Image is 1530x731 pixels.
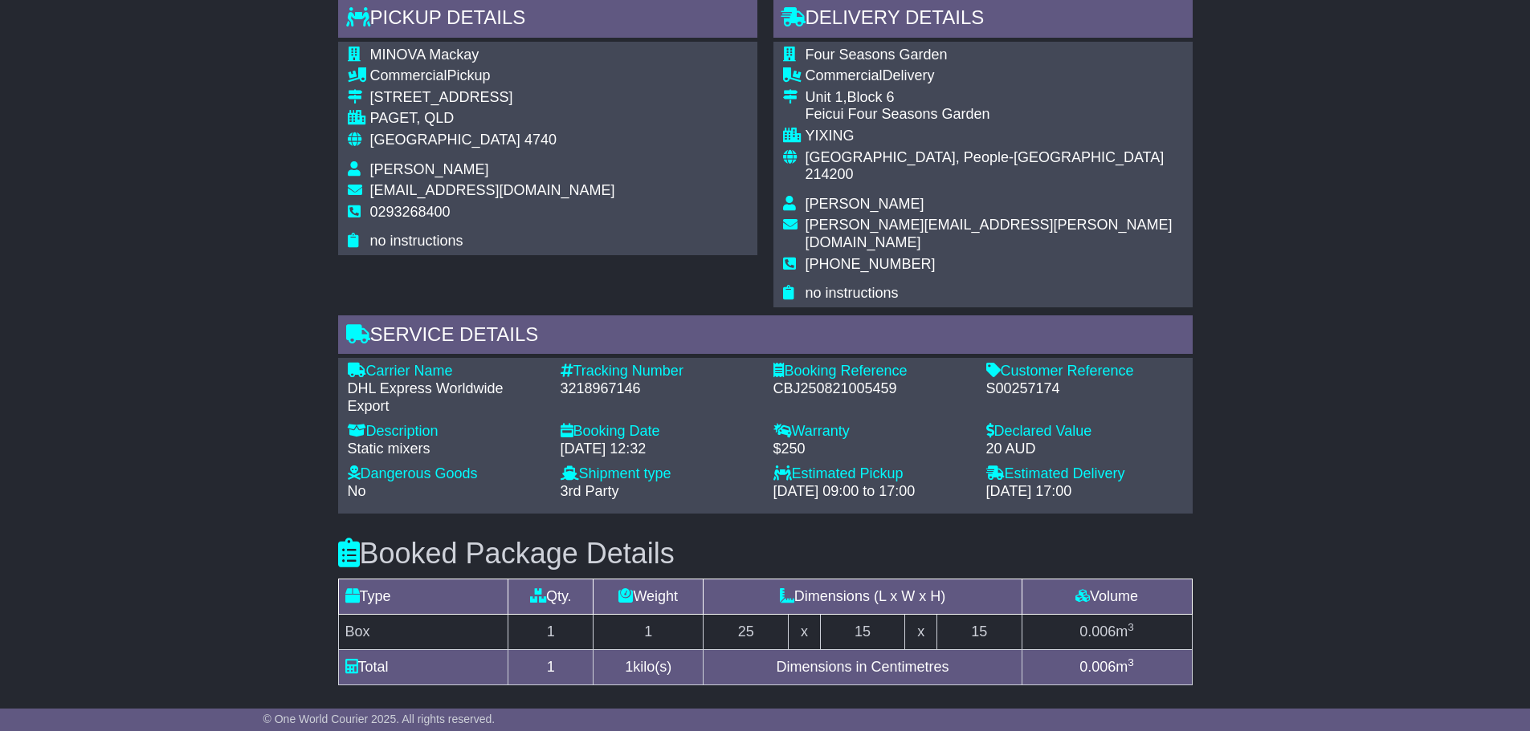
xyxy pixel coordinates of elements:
[370,110,615,128] div: PAGET, QLD
[986,363,1183,380] div: Customer Reference
[348,483,366,499] span: No
[773,423,970,441] div: Warranty
[348,363,545,380] div: Carrier Name
[936,615,1022,650] td: 15
[348,465,545,483] div: Dangerous Goods
[806,149,1165,165] span: [GEOGRAPHIC_DATA], People-[GEOGRAPHIC_DATA]
[370,204,451,220] span: 0293268400
[370,47,479,63] span: MINOVA Mackay
[789,615,820,650] td: x
[348,441,545,458] div: Static mixers
[773,441,970,458] div: $250
[806,106,1183,124] div: Feicui Four Seasons Garden
[806,67,1183,85] div: Delivery
[1079,659,1116,675] span: 0.006
[508,615,594,650] td: 1
[348,380,545,415] div: DHL Express Worldwide Export
[986,441,1183,458] div: 20 AUD
[806,47,948,63] span: Four Seasons Garden
[820,615,905,650] td: 15
[370,89,615,107] div: [STREET_ADDRESS]
[986,465,1183,483] div: Estimated Delivery
[370,233,463,249] span: no instructions
[338,315,1193,359] div: Service Details
[370,182,615,198] span: [EMAIL_ADDRESS][DOMAIN_NAME]
[508,650,594,685] td: 1
[905,615,936,650] td: x
[1128,621,1134,633] sup: 3
[561,380,757,398] div: 3218967146
[1022,650,1192,685] td: m
[986,380,1183,398] div: S00257174
[1128,656,1134,668] sup: 3
[806,196,924,212] span: [PERSON_NAME]
[594,579,704,615] td: Weight
[806,285,899,301] span: no instructions
[806,67,883,83] span: Commercial
[338,615,508,650] td: Box
[806,89,1183,107] div: Unit 1,Block 6
[370,132,520,148] span: [GEOGRAPHIC_DATA]
[561,423,757,441] div: Booking Date
[561,483,619,499] span: 3rd Party
[1022,579,1192,615] td: Volume
[370,67,615,85] div: Pickup
[338,579,508,615] td: Type
[370,161,489,177] span: [PERSON_NAME]
[1079,623,1116,640] span: 0.006
[1022,615,1192,650] td: m
[348,423,545,441] div: Description
[508,579,594,615] td: Qty.
[773,483,970,501] div: [DATE] 09:00 to 17:00
[594,650,704,685] td: kilo(s)
[806,217,1173,250] span: [PERSON_NAME][EMAIL_ADDRESS][PERSON_NAME][DOMAIN_NAME]
[986,483,1183,501] div: [DATE] 17:00
[263,713,496,725] span: © One World Courier 2025. All rights reserved.
[524,132,557,148] span: 4740
[561,363,757,380] div: Tracking Number
[594,615,704,650] td: 1
[773,380,970,398] div: CBJ250821005459
[773,363,970,380] div: Booking Reference
[704,650,1022,685] td: Dimensions in Centimetres
[986,423,1183,441] div: Declared Value
[625,659,633,675] span: 1
[338,650,508,685] td: Total
[806,256,936,272] span: [PHONE_NUMBER]
[561,465,757,483] div: Shipment type
[561,441,757,458] div: [DATE] 12:32
[704,615,789,650] td: 25
[806,128,1183,145] div: YIXING
[370,67,447,83] span: Commercial
[773,465,970,483] div: Estimated Pickup
[704,579,1022,615] td: Dimensions (L x W x H)
[806,166,854,182] span: 214200
[338,538,1193,570] h3: Booked Package Details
